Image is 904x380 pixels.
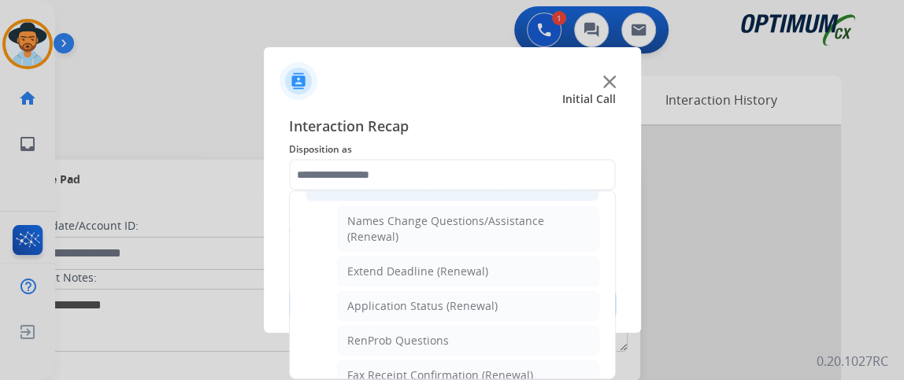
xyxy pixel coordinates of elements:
span: Interaction Recap [289,115,616,140]
span: Initial Call [562,91,616,107]
div: Names Change Questions/Assistance (Renewal) [347,213,589,245]
img: contactIcon [280,62,317,100]
div: RenProb Questions [347,333,449,349]
p: 0.20.1027RC [817,352,888,371]
span: Disposition as [289,140,616,159]
div: Extend Deadline (Renewal) [347,264,488,279]
div: Application Status (Renewal) [347,298,498,314]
